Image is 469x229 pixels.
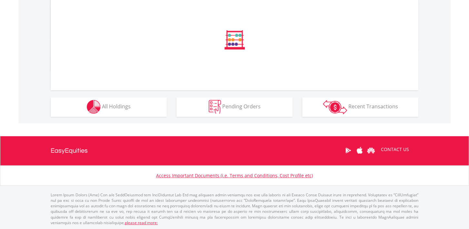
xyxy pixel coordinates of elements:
[302,97,418,117] button: Recent Transactions
[102,103,131,110] span: All Holdings
[209,100,221,114] img: pending_instructions-wht.png
[176,97,293,117] button: Pending Orders
[222,103,261,110] span: Pending Orders
[365,140,376,160] a: Huawei
[51,192,418,225] p: Lorem Ipsum Dolors (Ame) Con a/e SeddOeiusmod tem InciDiduntut Lab Etd mag aliquaen admin veniamq...
[87,100,101,114] img: holdings-wht.png
[51,136,88,165] a: EasyEquities
[348,103,398,110] span: Recent Transactions
[354,140,365,160] a: Apple
[343,140,354,160] a: Google Play
[156,172,313,179] a: Access Important Documents (i.e. Terms and Conditions, Cost Profile etc)
[51,97,167,117] button: All Holdings
[376,140,414,158] a: CONTACT US
[323,100,347,114] img: transactions-zar-wht.png
[125,220,158,225] a: please read more:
